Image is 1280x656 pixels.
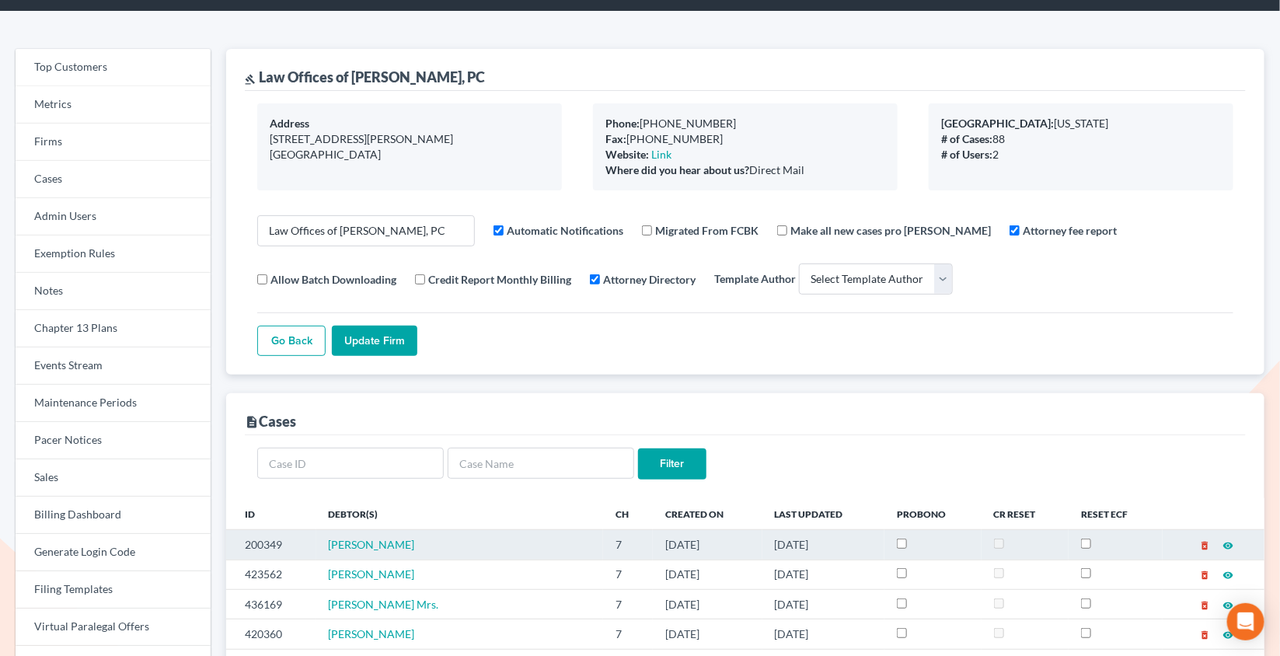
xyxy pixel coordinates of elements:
a: Exemption Rules [16,236,211,273]
label: Attorney Directory [603,271,696,288]
td: [DATE] [762,589,884,619]
label: Automatic Notifications [507,222,623,239]
div: [GEOGRAPHIC_DATA] [270,147,549,162]
td: [DATE] [653,530,762,560]
input: Case Name [448,448,634,479]
td: [DATE] [653,560,762,589]
th: ID [226,498,316,529]
a: Admin Users [16,198,211,236]
div: 88 [941,131,1221,147]
b: Address [270,117,309,130]
i: visibility [1222,540,1233,551]
b: # of Cases: [941,132,992,145]
i: visibility [1222,600,1233,611]
a: Firms [16,124,211,161]
b: Phone: [605,117,640,130]
a: Chapter 13 Plans [16,310,211,347]
td: 7 [603,530,653,560]
div: 2 [941,147,1221,162]
div: Cases [245,412,296,431]
input: Update Firm [332,326,417,357]
a: delete_forever [1199,567,1210,581]
a: Virtual Paralegal Offers [16,609,211,646]
a: delete_forever [1199,538,1210,551]
a: Cases [16,161,211,198]
td: 7 [603,560,653,589]
a: Go Back [257,326,326,357]
a: visibility [1222,567,1233,581]
a: [PERSON_NAME] [329,538,415,551]
th: Last Updated [762,498,884,529]
td: [DATE] [762,619,884,649]
div: Law Offices of [PERSON_NAME], PC [245,68,485,86]
td: 436169 [226,589,316,619]
div: [US_STATE] [941,116,1221,131]
b: Website: [605,148,649,161]
a: [PERSON_NAME] Mrs. [329,598,439,611]
a: visibility [1222,538,1233,551]
td: 423562 [226,560,316,589]
label: Template Author [714,270,796,287]
label: Attorney fee report [1023,222,1117,239]
a: delete_forever [1199,627,1210,640]
td: [DATE] [762,560,884,589]
div: [PHONE_NUMBER] [605,116,885,131]
a: Metrics [16,86,211,124]
th: Reset ECF [1069,498,1163,529]
a: Maintenance Periods [16,385,211,422]
input: Filter [638,448,706,480]
a: Generate Login Code [16,534,211,571]
i: visibility [1222,570,1233,581]
div: [PHONE_NUMBER] [605,131,885,147]
td: 7 [603,619,653,649]
a: Pacer Notices [16,422,211,459]
a: Filing Templates [16,571,211,609]
i: delete_forever [1199,630,1210,640]
a: Events Stream [16,347,211,385]
td: 420360 [226,619,316,649]
td: 7 [603,589,653,619]
i: delete_forever [1199,570,1210,581]
a: visibility [1222,627,1233,640]
i: visibility [1222,630,1233,640]
label: Make all new cases pro [PERSON_NAME] [790,222,991,239]
b: Where did you hear about us? [605,163,749,176]
td: [DATE] [653,619,762,649]
a: visibility [1222,598,1233,611]
a: [PERSON_NAME] [329,567,415,581]
a: Sales [16,459,211,497]
div: Open Intercom Messenger [1227,603,1264,640]
a: Top Customers [16,49,211,86]
b: # of Users: [941,148,992,161]
td: [DATE] [762,530,884,560]
a: Billing Dashboard [16,497,211,534]
th: Created On [653,498,762,529]
th: ProBono [884,498,982,529]
td: [DATE] [653,589,762,619]
label: Migrated From FCBK [655,222,759,239]
div: Direct Mail [605,162,885,178]
i: delete_forever [1199,540,1210,551]
a: Link [651,148,671,161]
label: Credit Report Monthly Billing [428,271,571,288]
a: Notes [16,273,211,310]
label: Allow Batch Downloading [270,271,396,288]
th: CR Reset [982,498,1069,529]
td: 200349 [226,530,316,560]
b: [GEOGRAPHIC_DATA]: [941,117,1054,130]
th: Debtor(s) [316,498,604,529]
a: [PERSON_NAME] [329,627,415,640]
a: delete_forever [1199,598,1210,611]
i: gavel [245,74,256,85]
div: [STREET_ADDRESS][PERSON_NAME] [270,131,549,147]
input: Case ID [257,448,444,479]
i: delete_forever [1199,600,1210,611]
b: Fax: [605,132,626,145]
th: Ch [603,498,653,529]
i: description [245,415,259,429]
